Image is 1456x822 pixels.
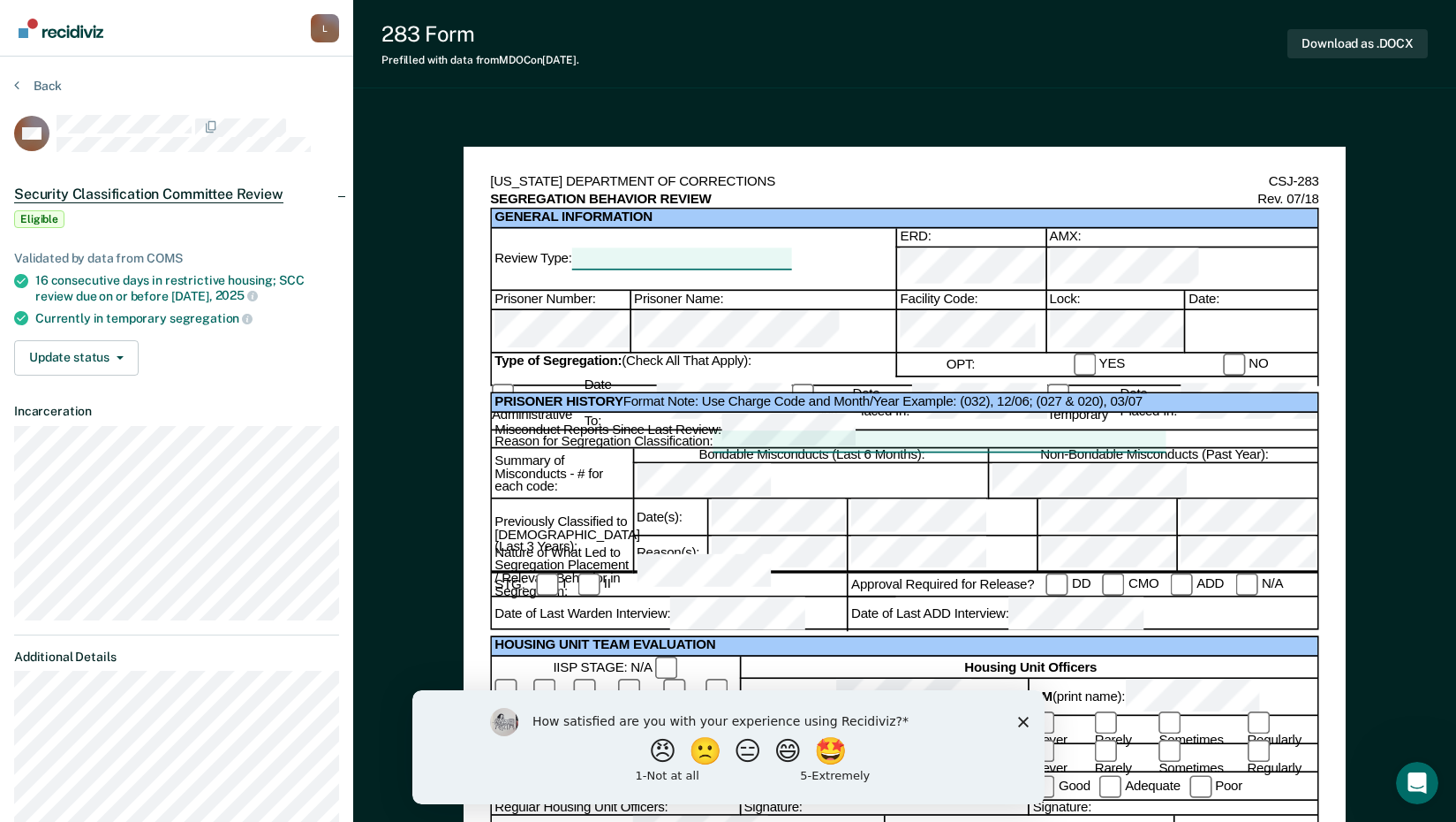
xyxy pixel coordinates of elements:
div: IISP STAGE: N/A [494,657,739,679]
label: I [537,574,566,596]
input: I [537,574,559,596]
input: VI [705,680,728,702]
div: Non-Bondable Misconducts (Past Year): [987,449,1317,463]
label: I [494,680,520,715]
input: II [532,680,554,702]
label: III [574,680,606,715]
div: Prefilled with data from MDOC on [DATE] . [381,54,579,66]
div: Misconduct Reports Since Last Review: [494,413,1317,447]
input: Rarely [1095,712,1117,734]
label: Good [1033,775,1090,797]
div: STG: [494,576,524,594]
div: ERD: [895,229,1045,247]
dt: Incarceration [14,404,339,419]
div: Date(s): [632,499,706,536]
div: AMX: [1045,229,1316,247]
button: Profile dropdown button [311,14,339,42]
input: CMO [1103,574,1125,596]
input: Temporary [1047,384,1069,406]
div: Prisoner Number: [492,292,630,310]
div: Bondable Misconducts (Last 6 Months): [632,449,987,463]
div: Signature: [739,802,1028,816]
div: Prisoner Number: [492,310,630,354]
img: Recidiviz [19,19,103,38]
div: [US_STATE] DEPARTMENT OF CORRECTIONS [490,173,775,191]
div: 283 Form [381,21,579,47]
input: III [574,680,596,702]
div: Lock: [1045,310,1184,354]
input: Rarely [1095,741,1117,763]
label: N/A [1236,574,1284,596]
input: Regularly [1247,712,1269,734]
b: PM [1033,690,1052,703]
input: Poor [1189,775,1211,797]
input: IV [617,680,639,702]
label: Rarely [1095,712,1150,747]
div: Date Classified To: [492,377,792,430]
input: Good [1033,775,1055,797]
input: Regularly [1247,741,1269,763]
b: PRISONER HISTORY [494,394,622,409]
span: Eligible [14,210,64,228]
div: 16 consecutive days in restrictive housing; SCC review due on or before [DATE], [35,273,339,303]
input: Never [1033,741,1055,763]
div: Date of Last Warden Interview: [494,597,896,632]
div: Bondable Misconducts (Last 6 Months): [632,463,987,499]
b: Type of Segregation: [494,354,622,369]
button: Download as .DOCX [1287,29,1428,58]
button: Back [14,78,62,94]
input: V [663,680,685,702]
label: VI [705,680,739,715]
div: Date Placed In: [1047,383,1317,425]
label: Regularly [1247,741,1317,776]
div: Rev. 07/18 [1257,191,1318,209]
input: Administrative [492,384,514,406]
div: Date of Last ADD Interview: [851,597,1317,632]
input: I [494,680,517,702]
div: (Check All That Apply): [492,354,896,377]
input: N/A [1236,574,1258,596]
input: NO [1223,354,1245,376]
div: Approval Required for Release? [851,576,1034,594]
div: (print name): [743,680,1028,714]
label: Administrative [492,384,572,423]
input: Punitive [792,384,814,406]
input: YES [1073,354,1095,376]
span: 2025 [215,288,258,302]
label: Never [1033,741,1086,776]
div: Lock: [1045,292,1184,310]
label: II [532,680,562,715]
div: Prisoner Name: [630,292,895,310]
label: DD [1046,574,1091,596]
label: II [577,574,610,596]
div: Prisoner Name: [630,310,895,354]
input: Sometimes [1158,741,1181,763]
div: ERD: [895,247,1045,291]
label: Rarely [1095,741,1150,776]
div: Summary of Misconducts - # for each code: [492,449,632,499]
label: Sometimes [1158,712,1238,747]
div: Facility Code: [895,310,1045,354]
div: Reason for Segregation Classification: [494,431,1317,453]
div: OPT: [947,356,976,374]
b: Housing Unit Officers [964,661,1097,674]
input: ADD [1171,574,1193,596]
div: Review Type: [494,248,895,270]
label: CMO [1103,574,1159,596]
button: Update status [14,340,139,376]
div: Format Note: Use Charge Code and Month/Year Example: (032), 12/06; (027 & 020), 03/07 [492,394,1317,413]
label: ADD [1171,574,1224,596]
dt: Additional Details [14,650,339,665]
div: (print name): [1033,680,1317,714]
input: DD [1046,574,1068,596]
div: Currently in temporary [35,310,339,326]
